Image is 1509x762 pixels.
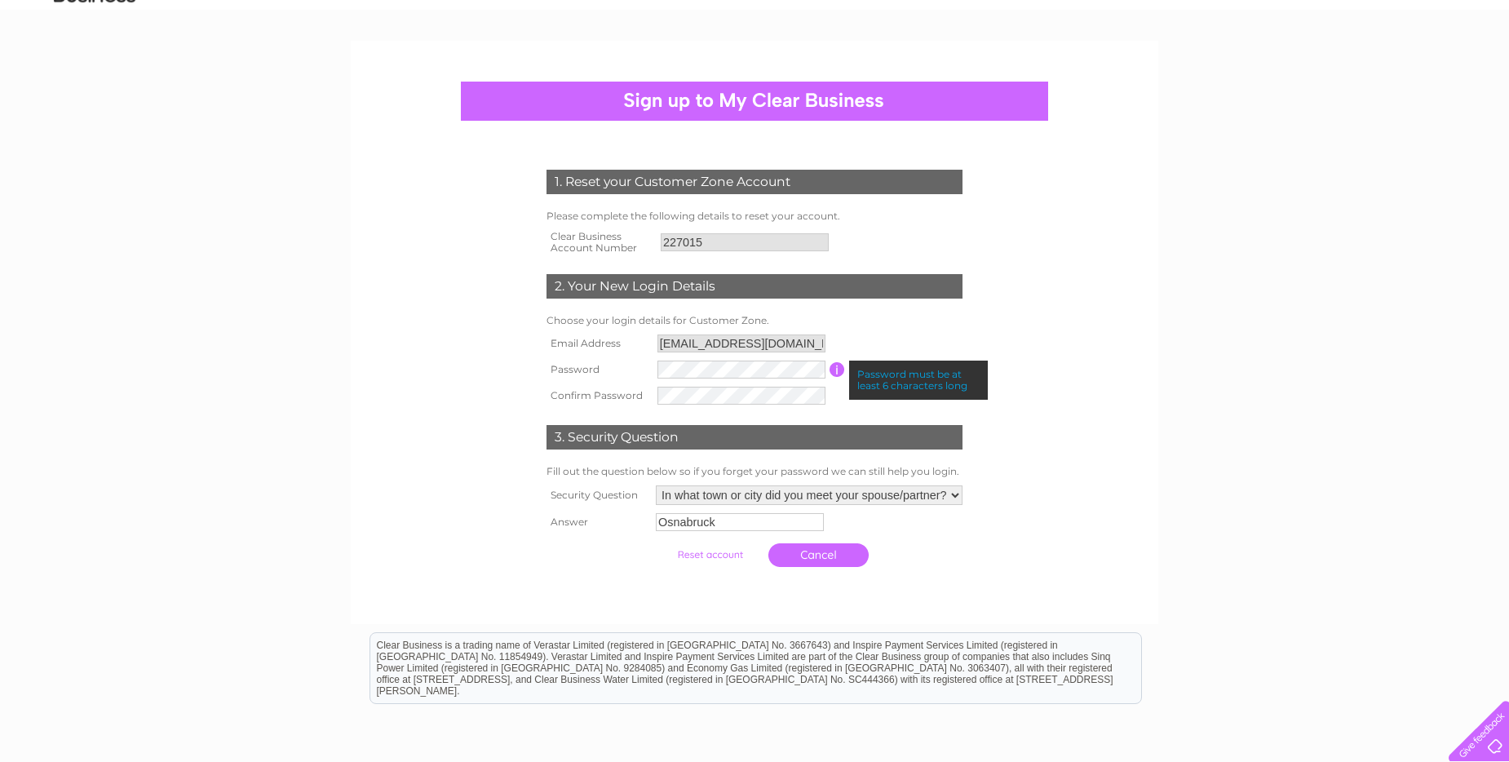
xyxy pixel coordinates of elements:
div: 2. Your New Login Details [547,274,962,299]
td: Please complete the following details to reset your account. [542,206,967,226]
th: Security Question [542,481,652,509]
img: logo.png [53,42,136,92]
a: 0333 014 3131 [1201,8,1314,29]
input: Information [830,362,845,377]
a: Telecoms [1367,69,1416,82]
th: Password [542,357,653,383]
td: Fill out the question below so if you forget your password we can still help you login. [542,462,967,481]
th: Answer [542,509,652,535]
input: Submit [660,543,760,566]
a: Blog [1426,69,1449,82]
a: Water [1281,69,1312,82]
a: Contact [1459,69,1499,82]
a: Cancel [768,543,869,567]
td: Choose your login details for Customer Zone. [542,311,967,330]
div: 3. Security Question [547,425,962,450]
div: Clear Business is a trading name of Verastar Limited (registered in [GEOGRAPHIC_DATA] No. 3667643... [370,9,1141,79]
div: 1. Reset your Customer Zone Account [547,170,962,194]
div: Password must be at least 6 characters long [849,361,988,400]
a: Energy [1321,69,1357,82]
th: Email Address [542,330,653,357]
th: Clear Business Account Number [542,226,657,259]
th: Confirm Password [542,383,653,409]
